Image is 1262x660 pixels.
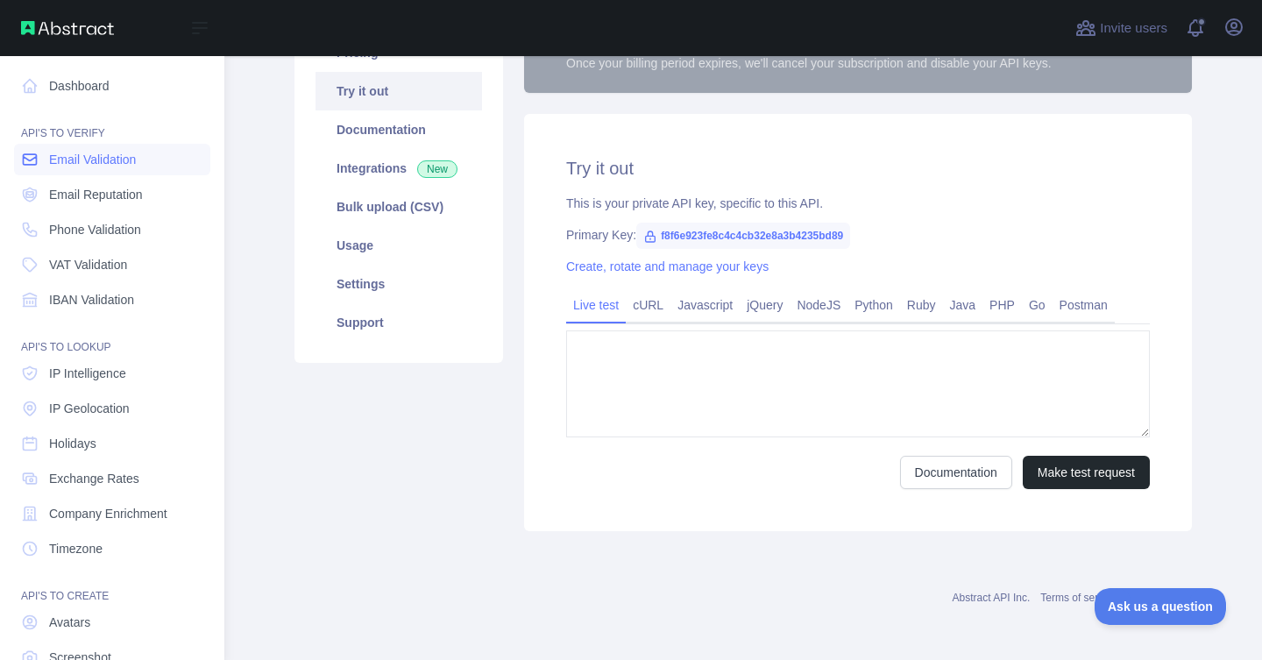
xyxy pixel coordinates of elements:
[315,188,482,226] a: Bulk upload (CSV)
[315,72,482,110] a: Try it out
[49,470,139,487] span: Exchange Rates
[21,21,114,35] img: Abstract API
[566,259,769,273] a: Create, rotate and manage your keys
[900,291,943,319] a: Ruby
[1100,18,1167,39] span: Invite users
[49,614,90,631] span: Avatars
[315,303,482,342] a: Support
[49,505,167,522] span: Company Enrichment
[1095,588,1227,625] iframe: Toggle Customer Support
[790,291,847,319] a: NodeJS
[1072,14,1171,42] button: Invite users
[315,265,482,303] a: Settings
[14,393,210,424] a: IP Geolocation
[1022,291,1053,319] a: Go
[14,607,210,638] a: Avatars
[14,105,210,140] div: API'S TO VERIFY
[982,291,1022,319] a: PHP
[900,456,1012,489] a: Documentation
[14,284,210,316] a: IBAN Validation
[953,592,1031,604] a: Abstract API Inc.
[1023,456,1150,489] button: Make test request
[740,291,790,319] a: jQuery
[417,160,457,178] span: New
[14,249,210,280] a: VAT Validation
[315,149,482,188] a: Integrations New
[49,540,103,557] span: Timezone
[14,498,210,529] a: Company Enrichment
[49,221,141,238] span: Phone Validation
[14,428,210,459] a: Holidays
[49,435,96,452] span: Holidays
[49,291,134,309] span: IBAN Validation
[49,256,127,273] span: VAT Validation
[566,291,626,319] a: Live test
[49,186,143,203] span: Email Reputation
[847,291,900,319] a: Python
[14,214,210,245] a: Phone Validation
[14,179,210,210] a: Email Reputation
[566,156,1150,181] h2: Try it out
[1053,291,1115,319] a: Postman
[943,291,983,319] a: Java
[315,110,482,149] a: Documentation
[49,400,130,417] span: IP Geolocation
[315,226,482,265] a: Usage
[566,226,1150,244] div: Primary Key:
[14,70,210,102] a: Dashboard
[636,223,850,249] span: f8f6e923fe8c4c4cb32e8a3b4235bd89
[566,195,1150,212] div: This is your private API key, specific to this API.
[14,533,210,564] a: Timezone
[14,144,210,175] a: Email Validation
[49,151,136,168] span: Email Validation
[14,319,210,354] div: API'S TO LOOKUP
[566,54,1052,72] div: Once your billing period expires, we'll cancel your subscription and disable your API keys.
[626,291,670,319] a: cURL
[670,291,740,319] a: Javascript
[14,568,210,603] div: API'S TO CREATE
[14,358,210,389] a: IP Intelligence
[49,365,126,382] span: IP Intelligence
[1040,592,1117,604] a: Terms of service
[14,463,210,494] a: Exchange Rates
